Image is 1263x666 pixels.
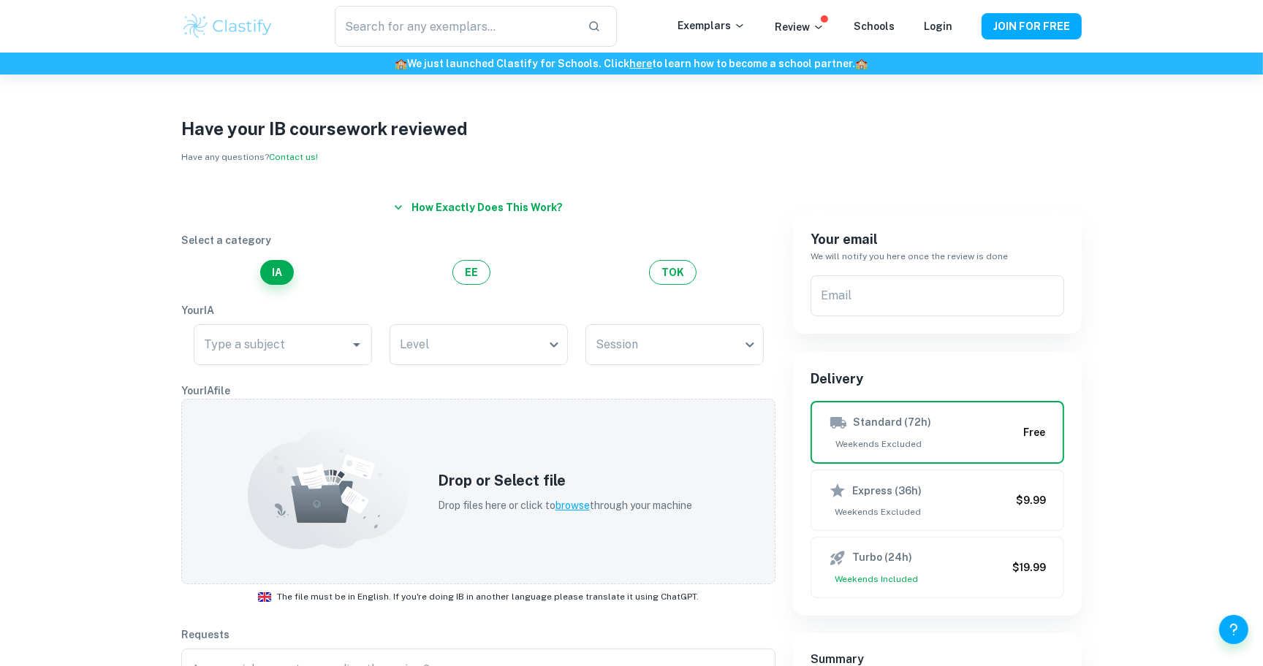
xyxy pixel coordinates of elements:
[555,499,590,511] span: browse
[830,437,1017,451] span: Weekends Excluded
[982,13,1082,39] button: JOIN FOR FREE
[3,55,1260,72] h6: We just launched Clastify for Schools. Click to learn how to become a school partner.
[775,19,824,35] p: Review
[853,414,931,432] h6: Standard (72h)
[811,470,1064,531] button: Express (36h)Weekends Excluded$9.99
[1012,559,1046,575] h6: $19.99
[181,232,775,248] p: Select a category
[1016,492,1046,508] h6: $9.99
[811,229,1064,250] h6: Your email
[649,260,697,285] button: TOK
[829,573,1006,586] span: Weekends Included
[1219,615,1248,644] button: Help and Feedback
[811,537,1064,598] button: Turbo (24h)Weekends Included$19.99
[452,260,490,285] button: EE
[811,275,1064,316] input: We'll contact you here
[388,194,569,221] button: How exactly does this work?
[630,58,653,69] a: here
[181,152,318,162] span: Have any questions?
[269,152,318,162] a: Contact us!
[678,18,746,34] p: Exemplars
[856,58,868,69] span: 🏫
[335,6,576,47] input: Search for any exemplars...
[258,592,271,602] img: ic_flag_en.svg
[260,260,294,285] button: IA
[852,483,922,499] h6: Express (36h)
[1023,424,1045,440] h6: Free
[181,627,775,643] p: Requests
[829,505,1010,518] span: Weekends Excluded
[811,401,1064,464] button: Standard (72h)Weekends ExcludedFree
[181,302,775,318] p: Your IA
[181,115,1082,142] h1: Have your IB coursework reviewed
[811,369,1064,389] h6: Delivery
[854,20,895,32] a: Schools
[852,549,912,567] h6: Turbo (24h)
[811,250,1064,264] h6: We will notify you here once the review is done
[438,470,692,491] h5: Drop or Select file
[924,20,952,32] a: Login
[277,590,699,603] span: The file must be in English. If you're doing IB in another language please translate it using Cha...
[181,383,775,399] p: Your IA file
[438,497,692,513] p: Drop files here or click to through your machine
[395,58,408,69] span: 🏫
[346,334,367,355] button: Open
[181,12,274,41] img: Clastify logo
